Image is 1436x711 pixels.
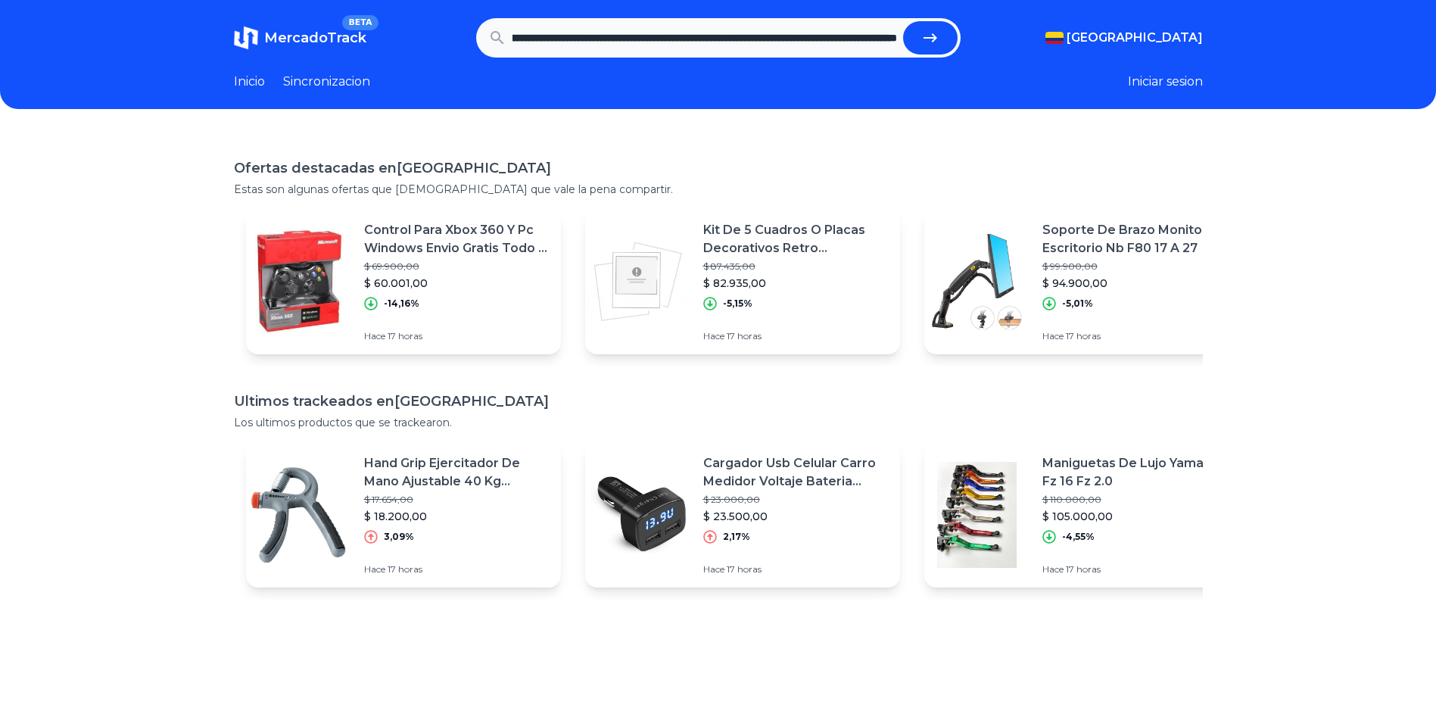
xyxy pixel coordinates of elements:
[924,442,1239,588] a: Featured imageManiguetas De Lujo Yamaha Fz 16 Fz 2.0$ 110.000,00$ 105.000,00-4,55%Hace 17 horas
[1042,260,1227,273] p: $ 99.900,00
[703,494,888,506] p: $ 23.000,00
[234,157,1203,179] h1: Ofertas destacadas en [GEOGRAPHIC_DATA]
[234,26,366,50] a: MercadoTrackBETA
[264,30,366,46] span: MercadoTrack
[364,221,549,257] p: Control Para Xbox 360 Y Pc Windows Envio Gratis Todo El Pais
[246,442,561,588] a: Featured imageHand Grip Ejercitador De Mano Ajustable 40 Kg Sportfitness$ 17.654,00$ 18.200,003,0...
[703,260,888,273] p: $ 87.435,00
[234,182,1203,197] p: Estas son algunas ofertas que [DEMOGRAPHIC_DATA] que vale la pena compartir.
[234,26,258,50] img: MercadoTrack
[1042,276,1227,291] p: $ 94.900,00
[1042,509,1227,524] p: $ 105.000,00
[1045,29,1203,47] button: [GEOGRAPHIC_DATA]
[364,330,549,342] p: Hace 17 horas
[1042,563,1227,575] p: Hace 17 horas
[364,563,549,575] p: Hace 17 horas
[723,298,752,310] p: -5,15%
[1042,330,1227,342] p: Hace 17 horas
[364,494,549,506] p: $ 17.654,00
[246,462,352,568] img: Featured image
[283,73,370,91] a: Sincronizacion
[246,209,561,354] a: Featured imageControl Para Xbox 360 Y Pc Windows Envio Gratis Todo El Pais$ 69.900,00$ 60.001,00-...
[364,509,549,524] p: $ 18.200,00
[703,563,888,575] p: Hace 17 horas
[1042,494,1227,506] p: $ 110.000,00
[1067,29,1203,47] span: [GEOGRAPHIC_DATA]
[342,15,378,30] span: BETA
[364,276,549,291] p: $ 60.001,00
[585,229,691,335] img: Featured image
[703,221,888,257] p: Kit De 5 Cuadros O Placas Decorativos Retro Economicos
[1042,221,1227,257] p: Soporte De Brazo Monitor A Escritorio Nb F80 17 A 27
[1062,531,1095,543] p: -4,55%
[1062,298,1093,310] p: -5,01%
[585,209,900,354] a: Featured imageKit De 5 Cuadros O Placas Decorativos Retro Economicos$ 87.435,00$ 82.935,00-5,15%H...
[234,73,265,91] a: Inicio
[924,209,1239,354] a: Featured imageSoporte De Brazo Monitor A Escritorio Nb F80 17 A 27$ 99.900,00$ 94.900,00-5,01%Hac...
[234,415,1203,430] p: Los ultimos productos que se trackearon.
[1128,73,1203,91] button: Iniciar sesion
[585,442,900,588] a: Featured imageCargador Usb Celular Carro Medidor Voltaje Bateria Vehicular$ 23.000,00$ 23.500,002...
[246,229,352,335] img: Featured image
[364,260,549,273] p: $ 69.900,00
[703,454,888,491] p: Cargador Usb Celular Carro Medidor Voltaje Bateria Vehicular
[723,531,750,543] p: 2,17%
[1045,32,1064,44] img: Colombia
[364,454,549,491] p: Hand Grip Ejercitador De Mano Ajustable 40 Kg Sportfitness
[234,391,1203,412] h1: Ultimos trackeados en [GEOGRAPHIC_DATA]
[924,462,1030,568] img: Featured image
[384,531,414,543] p: 3,09%
[703,330,888,342] p: Hace 17 horas
[924,229,1030,335] img: Featured image
[1042,454,1227,491] p: Maniguetas De Lujo Yamaha Fz 16 Fz 2.0
[585,462,691,568] img: Featured image
[703,276,888,291] p: $ 82.935,00
[384,298,419,310] p: -14,16%
[703,509,888,524] p: $ 23.500,00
